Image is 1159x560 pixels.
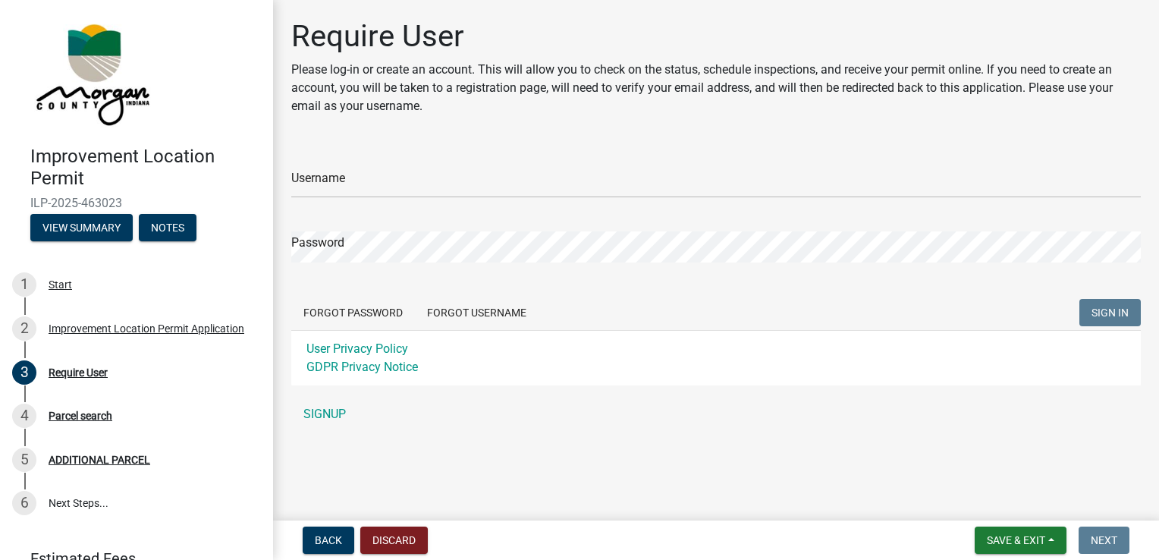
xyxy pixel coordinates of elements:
[987,534,1045,546] span: Save & Exit
[30,214,133,241] button: View Summary
[975,527,1066,554] button: Save & Exit
[303,527,354,554] button: Back
[12,448,36,472] div: 5
[49,279,72,290] div: Start
[306,360,418,374] a: GDPR Privacy Notice
[291,399,1141,429] a: SIGNUP
[49,455,150,465] div: ADDITIONAL PARCEL
[139,214,196,241] button: Notes
[291,61,1141,115] p: Please log-in or create an account. This will allow you to check on the status, schedule inspecti...
[30,196,243,210] span: ILP-2025-463023
[12,316,36,341] div: 2
[360,527,428,554] button: Discard
[12,272,36,297] div: 1
[12,491,36,515] div: 6
[1079,527,1129,554] button: Next
[306,341,408,356] a: User Privacy Policy
[30,16,152,130] img: Morgan County, Indiana
[1091,307,1129,319] span: SIGN IN
[49,411,112,421] div: Parcel search
[1079,299,1141,326] button: SIGN IN
[49,367,108,378] div: Require User
[30,146,261,190] h4: Improvement Location Permit
[12,404,36,428] div: 4
[291,299,415,326] button: Forgot Password
[139,222,196,234] wm-modal-confirm: Notes
[315,534,342,546] span: Back
[12,360,36,385] div: 3
[1091,534,1117,546] span: Next
[49,323,244,334] div: Improvement Location Permit Application
[415,299,539,326] button: Forgot Username
[291,18,1141,55] h1: Require User
[30,222,133,234] wm-modal-confirm: Summary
